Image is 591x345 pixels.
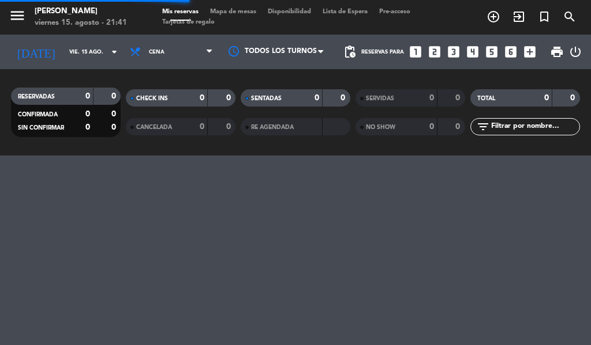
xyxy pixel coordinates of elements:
span: Reservas para [361,49,404,55]
strong: 0 [111,92,118,100]
strong: 0 [200,94,204,102]
i: power_settings_new [568,45,582,59]
strong: 0 [85,123,90,131]
i: looks_one [408,44,423,59]
button: menu [9,7,26,28]
span: TOTAL [477,96,495,101]
span: Lista de Espera [317,9,373,15]
i: add_box [522,44,537,59]
strong: 0 [85,110,90,118]
i: menu [9,7,26,24]
span: SERVIDAS [366,96,394,101]
strong: 0 [429,94,434,102]
strong: 0 [111,123,118,131]
div: viernes 15. agosto - 21:41 [35,17,127,29]
strong: 0 [226,94,233,102]
strong: 0 [455,94,462,102]
span: SIN CONFIRMAR [18,125,64,131]
strong: 0 [315,94,319,102]
strong: 0 [429,123,434,131]
div: [PERSON_NAME] [35,6,127,17]
i: arrow_drop_down [107,45,121,59]
span: Pre-acceso [373,9,416,15]
input: Filtrar por nombre... [490,120,579,133]
i: looks_6 [503,44,518,59]
i: [DATE] [9,40,63,63]
i: turned_in_not [537,10,551,24]
span: CANCELADA [136,124,172,130]
strong: 0 [226,123,233,131]
span: NO SHOW [366,124,395,130]
strong: 0 [341,94,347,102]
i: looks_3 [446,44,461,59]
span: print [550,45,564,59]
i: add_circle_outline [487,10,500,24]
span: CONFIRMADA [18,112,58,117]
i: search [563,10,577,24]
span: Mis reservas [156,9,204,15]
i: exit_to_app [512,10,526,24]
strong: 0 [570,94,577,102]
strong: 0 [200,123,204,131]
span: SENTADAS [251,96,282,101]
span: Cena [149,49,164,55]
strong: 0 [111,110,118,118]
strong: 0 [455,123,462,131]
span: CHECK INS [136,96,168,101]
i: filter_list [476,120,490,134]
i: looks_4 [465,44,480,59]
span: RESERVADAS [18,94,55,100]
strong: 0 [85,92,90,100]
span: pending_actions [343,45,357,59]
span: Mapa de mesas [204,9,262,15]
span: Disponibilidad [262,9,317,15]
i: looks_two [427,44,442,59]
span: Tarjetas de regalo [156,19,220,25]
strong: 0 [544,94,549,102]
i: looks_5 [484,44,499,59]
div: LOG OUT [568,35,582,69]
span: RE AGENDADA [251,124,294,130]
